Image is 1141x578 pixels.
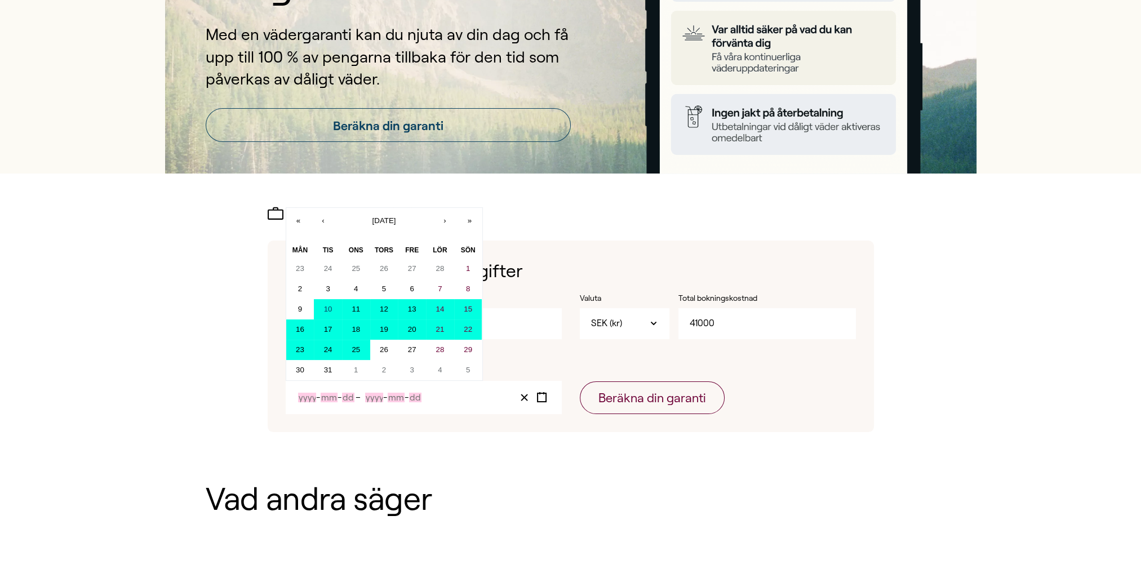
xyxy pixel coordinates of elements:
button: 26 mars 2026 [370,340,398,360]
input: Month [321,393,338,402]
abbr: 28 februari 2026 [436,264,444,273]
button: 17 mars 2026 [314,319,342,340]
abbr: 2 april 2026 [382,366,386,374]
button: 18 mars 2026 [342,319,370,340]
button: 10 mars 2026 [314,299,342,319]
button: 2 april 2026 [370,360,398,380]
span: - [405,393,409,402]
button: 15 mars 2026 [454,299,482,319]
button: Beräkna din garanti [580,381,725,414]
abbr: 4 april 2026 [438,366,442,374]
input: Day [409,393,421,402]
label: Total bokningskostnad [678,293,791,304]
button: 8 mars 2026 [454,279,482,299]
button: 26 februari 2026 [370,259,398,279]
abbr: 3 mars 2026 [326,284,330,293]
abbr: fredag [405,246,419,254]
button: 19 mars 2026 [370,319,398,340]
abbr: 3 april 2026 [410,366,414,374]
abbr: 9 mars 2026 [298,305,302,313]
input: Total bokningskostnad [678,308,856,339]
abbr: 5 mars 2026 [382,284,386,293]
abbr: 10 mars 2026 [324,305,332,313]
button: 4 april 2026 [426,360,454,380]
abbr: 15 mars 2026 [464,305,472,313]
abbr: 13 mars 2026 [408,305,416,313]
button: 21 mars 2026 [426,319,454,340]
abbr: 25 februari 2026 [352,264,360,273]
button: 24 februari 2026 [314,259,342,279]
button: 5 mars 2026 [370,279,398,299]
abbr: 17 mars 2026 [324,325,332,334]
input: Year [365,393,384,402]
button: 11 mars 2026 [342,299,370,319]
abbr: 30 mars 2026 [296,366,304,374]
abbr: 19 mars 2026 [380,325,388,334]
abbr: 26 februari 2026 [380,264,388,273]
button: Clear value [516,390,533,405]
abbr: 16 mars 2026 [296,325,304,334]
button: 29 mars 2026 [454,340,482,360]
button: 6 mars 2026 [398,279,426,299]
button: 12 mars 2026 [370,299,398,319]
abbr: lördag [433,246,447,254]
abbr: 8 mars 2026 [466,284,470,293]
abbr: 24 februari 2026 [324,264,332,273]
button: 25 februari 2026 [342,259,370,279]
button: 24 mars 2026 [314,340,342,360]
button: 28 mars 2026 [426,340,454,360]
abbr: måndag [292,246,308,254]
button: 9 mars 2026 [286,299,314,319]
abbr: 4 mars 2026 [354,284,358,293]
abbr: söndag [461,246,476,254]
abbr: 23 mars 2026 [296,345,304,354]
abbr: 2 mars 2026 [298,284,302,293]
abbr: 11 mars 2026 [352,305,360,313]
abbr: 6 mars 2026 [410,284,414,293]
a: Beräkna din garanti [206,108,571,142]
abbr: 24 mars 2026 [324,345,332,354]
abbr: 31 mars 2026 [324,366,332,374]
button: 27 mars 2026 [398,340,426,360]
input: Day [342,393,354,402]
abbr: 12 mars 2026 [380,305,388,313]
input: Month [388,393,405,402]
button: ‹ [311,208,336,233]
span: – [356,393,364,402]
button: 2 mars 2026 [286,279,314,299]
h1: Vad andra säger [206,482,936,517]
span: [DATE] [372,216,396,225]
abbr: 1 mars 2026 [466,264,470,273]
button: 27 februari 2026 [398,259,426,279]
button: 23 mars 2026 [286,340,314,360]
button: 31 mars 2026 [314,360,342,380]
button: 22 mars 2026 [454,319,482,340]
button: 3 april 2026 [398,360,426,380]
abbr: 18 mars 2026 [352,325,360,334]
abbr: 1 april 2026 [354,366,358,374]
button: 1 april 2026 [342,360,370,380]
button: « [286,208,311,233]
button: 20 mars 2026 [398,319,426,340]
abbr: 29 mars 2026 [464,345,472,354]
button: 7 mars 2026 [426,279,454,299]
button: 16 mars 2026 [286,319,314,340]
abbr: 14 mars 2026 [436,305,444,313]
input: Year [298,393,317,402]
abbr: 22 mars 2026 [464,325,472,334]
button: 28 februari 2026 [426,259,454,279]
span: - [316,393,321,402]
button: 25 mars 2026 [342,340,370,360]
button: 4 mars 2026 [342,279,370,299]
abbr: 27 februari 2026 [408,264,416,273]
span: - [338,393,342,402]
abbr: 25 mars 2026 [352,345,360,354]
abbr: torsdag [375,246,393,254]
button: › [433,208,458,233]
button: 14 mars 2026 [426,299,454,319]
abbr: 20 mars 2026 [408,325,416,334]
button: 1 mars 2026 [454,259,482,279]
abbr: 23 februari 2026 [296,264,304,273]
span: SEK (kr) [591,317,622,330]
h2: Kommande bokning [268,205,874,223]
